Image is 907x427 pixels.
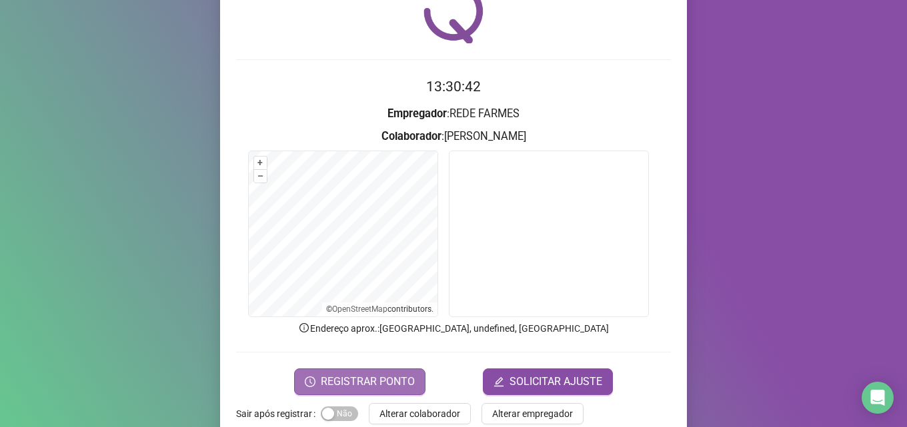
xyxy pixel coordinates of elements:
[236,128,671,145] h3: : [PERSON_NAME]
[510,374,602,390] span: SOLICITAR AJUSTE
[862,382,894,414] div: Open Intercom Messenger
[326,304,433,314] li: © contributors.
[482,403,584,424] button: Alterar empregador
[332,304,387,314] a: OpenStreetMap
[369,403,471,424] button: Alterar colaborador
[236,105,671,123] h3: : REDE FARMES
[483,368,613,395] button: editSOLICITAR AJUSTE
[492,406,573,421] span: Alterar empregador
[305,376,315,387] span: clock-circle
[426,79,481,95] time: 13:30:42
[254,170,267,183] button: –
[298,322,310,334] span: info-circle
[387,107,447,120] strong: Empregador
[381,130,441,143] strong: Colaborador
[379,406,460,421] span: Alterar colaborador
[294,368,425,395] button: REGISTRAR PONTO
[321,374,415,390] span: REGISTRAR PONTO
[254,157,267,169] button: +
[494,376,504,387] span: edit
[236,321,671,336] p: Endereço aprox. : [GEOGRAPHIC_DATA], undefined, [GEOGRAPHIC_DATA]
[236,403,321,424] label: Sair após registrar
